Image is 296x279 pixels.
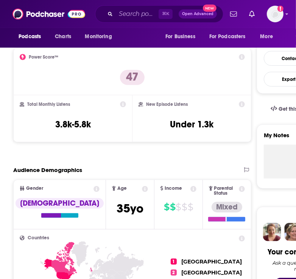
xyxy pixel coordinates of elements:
svg: Add a profile image [277,6,284,12]
span: [GEOGRAPHIC_DATA] [181,269,242,276]
span: Countries [28,236,49,240]
span: $ [164,201,169,213]
button: Open AdvancedNew [179,9,217,19]
button: open menu [160,29,205,44]
button: open menu [13,29,51,44]
p: 47 [120,70,145,85]
button: open menu [204,29,257,44]
span: Charts [55,31,71,42]
span: Logged in as jacruz [267,6,284,22]
span: $ [170,201,175,213]
span: ⌘ K [159,9,173,19]
span: $ [182,201,187,213]
div: [DEMOGRAPHIC_DATA] [16,198,104,209]
span: Podcasts [19,31,41,42]
input: Search podcasts, credits, & more... [116,8,159,20]
span: For Podcasters [209,31,246,42]
span: Income [165,186,182,191]
h2: New Episode Listens [146,102,188,107]
button: open menu [255,29,283,44]
div: Mixed [212,202,242,212]
span: [GEOGRAPHIC_DATA] [181,258,242,265]
img: Sydney Profile [263,223,281,241]
h3: Under 1.3k [170,119,213,130]
h2: Audience Demographics [13,166,82,174]
h2: Power Score™ [29,54,58,60]
span: Monitoring [85,31,112,42]
span: $ [176,201,181,213]
span: 35 yo [117,201,143,216]
h3: 3.8k-5.8k [55,119,91,130]
span: 1 [171,259,177,265]
span: Age [117,186,127,191]
a: Show notifications dropdown [246,8,258,20]
img: Podchaser - Follow, Share and Rate Podcasts [12,7,85,21]
span: Open Advanced [182,12,213,16]
span: New [203,5,217,12]
button: Show profile menu [267,6,284,22]
a: Show notifications dropdown [227,8,240,20]
button: open menu [79,29,122,44]
h2: Total Monthly Listens [27,102,70,107]
span: Gender [26,186,43,191]
div: Search podcasts, credits, & more... [95,5,223,23]
span: Parental Status [214,186,238,196]
a: Charts [50,29,76,44]
span: $ [188,201,193,213]
span: More [260,31,273,42]
span: 2 [171,270,177,276]
img: User Profile [267,6,284,22]
span: For Business [165,31,195,42]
